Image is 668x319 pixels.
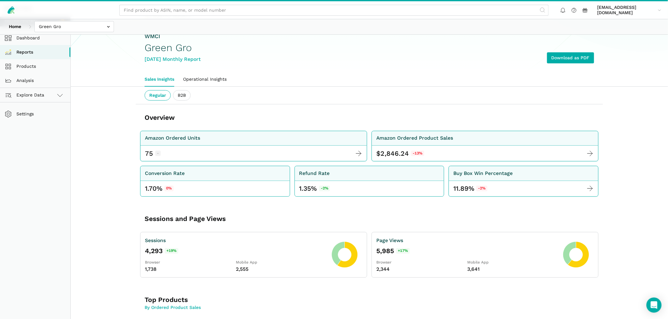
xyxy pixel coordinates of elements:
[595,3,664,17] a: [EMAIL_ADDRESS][DOMAIN_NAME]
[299,170,330,177] div: Refund Rate
[165,248,178,254] span: +19%
[145,90,171,101] ui-tab: Regular
[145,134,200,142] div: Amazon Ordered Units
[145,149,153,158] div: 75
[145,260,236,265] div: Browser
[468,260,559,265] div: Mobile App
[597,5,656,16] span: [EMAIL_ADDRESS][DOMAIN_NAME]
[236,260,327,265] div: Mobile App
[140,131,367,162] a: Amazon Ordered Units 75 -
[145,170,185,177] div: Conversion Rate
[145,32,201,40] div: WMCI
[7,91,44,99] span: Explore Data
[476,186,487,191] span: -2%
[453,184,487,193] div: 11.89%
[145,184,174,193] div: 1.70%
[34,21,114,32] input: Green Gro
[453,170,513,177] div: Buy Box Win Percentage
[236,265,327,273] div: 2,555
[647,298,662,313] div: Open Intercom Messenger
[376,149,380,158] span: $
[140,72,179,87] a: Sales Insights
[376,265,468,273] div: 2,344
[145,304,329,311] p: By Ordered Product Sales
[145,214,329,223] h3: Sessions and Page Views
[145,237,327,245] div: Sessions
[468,265,559,273] div: 3,641
[179,72,231,87] a: Operational Insights
[396,248,410,254] span: +17%
[4,21,26,32] a: Home
[145,265,236,273] div: 1,738
[547,52,594,63] a: Download as PDF
[380,149,409,158] span: 2,846.24
[376,246,558,255] div: 5,985
[155,151,161,156] span: -
[449,166,599,197] a: Buy Box Win Percentage 11.89%-2%
[119,5,549,16] input: Find product by ASIN, name, or model number
[164,186,174,191] span: 0%
[145,55,201,63] div: [DATE] Monthly Report
[319,186,330,191] span: -2%
[145,295,329,304] h3: Top Products
[372,131,599,162] a: Amazon Ordered Product Sales $ 2,846.24 -13%
[145,246,327,255] div: 4,293
[411,151,424,156] span: -13%
[376,260,468,265] div: Browser
[173,90,191,101] ui-tab: B2B
[299,184,330,193] div: 1.35%
[145,42,201,53] h1: Green Gro
[145,113,175,122] h3: Overview
[376,134,453,142] div: Amazon Ordered Product Sales
[376,237,558,245] div: Page Views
